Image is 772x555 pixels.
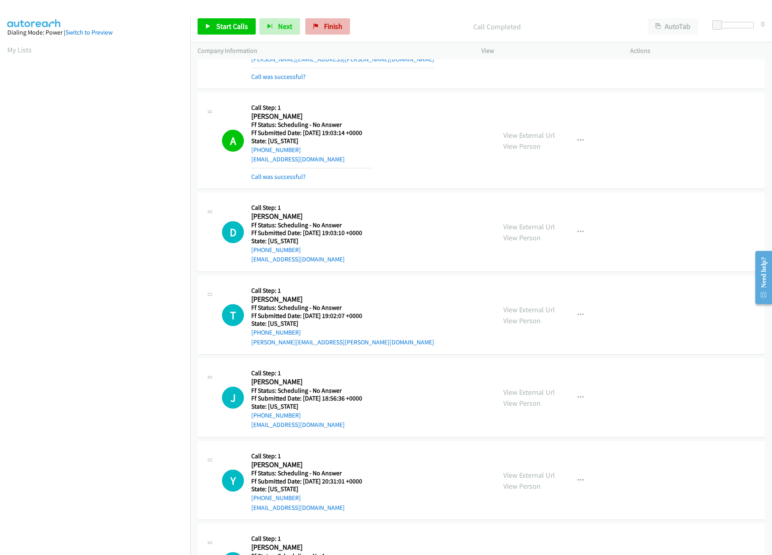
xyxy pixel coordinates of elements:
a: [PHONE_NUMBER] [251,411,301,419]
a: [EMAIL_ADDRESS][DOMAIN_NAME] [251,255,345,263]
a: [EMAIL_ADDRESS][DOMAIN_NAME] [251,504,345,511]
h5: Call Step: 1 [251,287,434,295]
a: View Person [503,141,541,151]
a: View Person [503,398,541,408]
h5: Ff Status: Scheduling - No Answer [251,304,434,312]
h2: [PERSON_NAME] [251,460,362,470]
h1: T [222,304,244,326]
h5: State: [US_STATE] [251,485,362,493]
p: Actions [630,46,765,56]
h5: Ff Status: Scheduling - No Answer [251,221,372,229]
button: Next [259,18,300,35]
h1: A [222,130,244,152]
a: [PHONE_NUMBER] [251,329,301,336]
h5: Ff Submitted Date: [DATE] 19:03:14 +0000 [251,129,372,137]
iframe: Dialpad [7,63,190,449]
h5: Call Step: 1 [251,104,372,112]
div: The call is yet to be attempted [222,221,244,243]
h5: Call Step: 1 [251,535,434,543]
a: Start Calls [198,18,256,35]
span: Next [278,22,292,31]
a: View Person [503,481,541,491]
a: View External Url [503,305,555,314]
iframe: Resource Center [749,245,772,310]
h5: Ff Submitted Date: [DATE] 19:02:07 +0000 [251,312,434,320]
a: [PERSON_NAME][EMAIL_ADDRESS][PERSON_NAME][DOMAIN_NAME] [251,55,434,63]
h5: State: [US_STATE] [251,320,434,328]
div: 0 [761,18,765,29]
h5: Ff Submitted Date: [DATE] 19:03:10 +0000 [251,229,372,237]
a: [EMAIL_ADDRESS][DOMAIN_NAME] [251,155,345,163]
h1: J [222,387,244,409]
a: Finish [305,18,350,35]
h2: [PERSON_NAME] [251,112,372,121]
a: View External Url [503,387,555,397]
h2: [PERSON_NAME] [251,212,372,221]
h5: Ff Status: Scheduling - No Answer [251,469,362,477]
h2: [PERSON_NAME] [251,295,372,304]
h5: Call Step: 1 [251,369,372,377]
h5: State: [US_STATE] [251,237,372,245]
a: Call was successful? [251,73,306,81]
a: View Person [503,316,541,325]
a: Call was successful? [251,173,306,181]
a: View External Url [503,470,555,480]
a: Switch to Preview [65,28,113,36]
div: The call is yet to be attempted [222,470,244,492]
button: AutoTab [648,18,698,35]
a: View External Url [503,131,555,140]
a: [PHONE_NUMBER] [251,146,301,154]
p: Call Completed [361,21,633,32]
p: Company Information [198,46,467,56]
a: [PHONE_NUMBER] [251,246,301,254]
h1: D [222,221,244,243]
div: The call is yet to be attempted [222,304,244,326]
div: Delay between calls (in seconds) [716,22,754,28]
p: View [481,46,616,56]
a: [PERSON_NAME][EMAIL_ADDRESS][PERSON_NAME][DOMAIN_NAME] [251,338,434,346]
h5: State: [US_STATE] [251,403,372,411]
div: The call is yet to be attempted [222,387,244,409]
h5: Ff Submitted Date: [DATE] 20:31:01 +0000 [251,477,362,485]
h5: Ff Submitted Date: [DATE] 18:56:36 +0000 [251,394,372,403]
h1: Y [222,470,244,492]
a: View External Url [503,222,555,231]
a: [PHONE_NUMBER] [251,494,301,502]
h5: State: [US_STATE] [251,137,372,145]
h5: Call Step: 1 [251,452,362,460]
a: My Lists [7,45,32,54]
h2: [PERSON_NAME] [251,543,434,552]
a: [EMAIL_ADDRESS][DOMAIN_NAME] [251,421,345,429]
span: Finish [324,22,342,31]
h5: Ff Status: Scheduling - No Answer [251,387,372,395]
h5: Ff Status: Scheduling - No Answer [251,121,372,129]
div: Dialing Mode: Power | [7,28,183,37]
h5: Call Step: 1 [251,204,372,212]
a: View Person [503,233,541,242]
span: Start Calls [216,22,248,31]
h2: [PERSON_NAME] [251,377,372,387]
